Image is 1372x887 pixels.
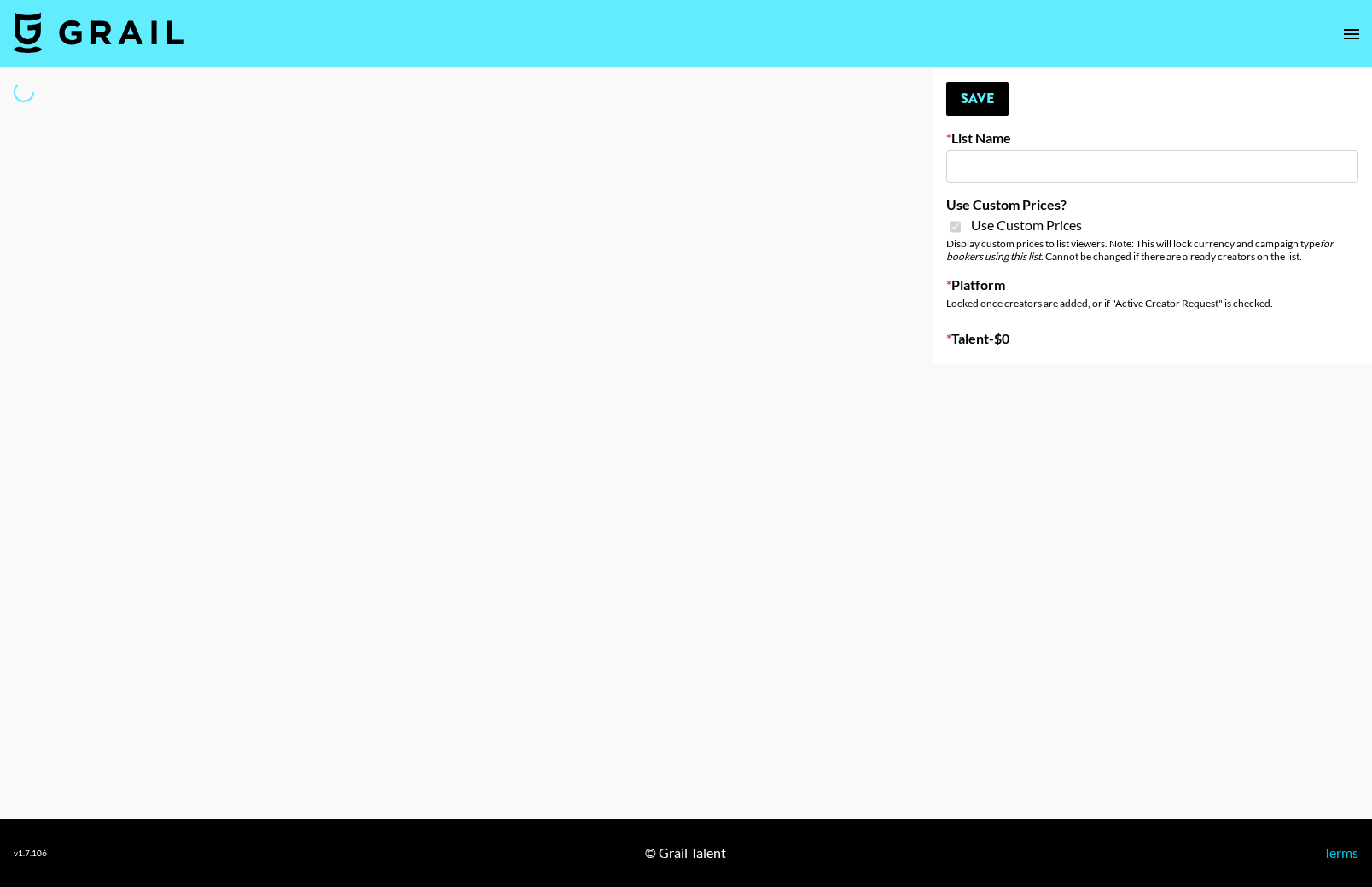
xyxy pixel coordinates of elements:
[946,237,1358,263] div: Display custom prices to list viewers. Note: This will lock currency and campaign type . Cannot b...
[946,196,1358,213] label: Use Custom Prices?
[946,82,1009,116] button: Save
[946,330,1358,347] label: Talent - $ 0
[645,844,726,861] div: © Grail Talent
[946,276,1358,293] label: Platform
[14,848,47,859] div: v 1.7.106
[1323,844,1358,861] a: Terms
[1334,17,1369,51] button: open drawer
[14,12,184,53] img: Grail Talent
[946,237,1334,263] em: for bookers using this list
[971,217,1082,234] span: Use Custom Prices
[946,297,1358,310] div: Locked once creators are added, or if "Active Creator Request" is checked.
[946,130,1358,147] label: List Name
